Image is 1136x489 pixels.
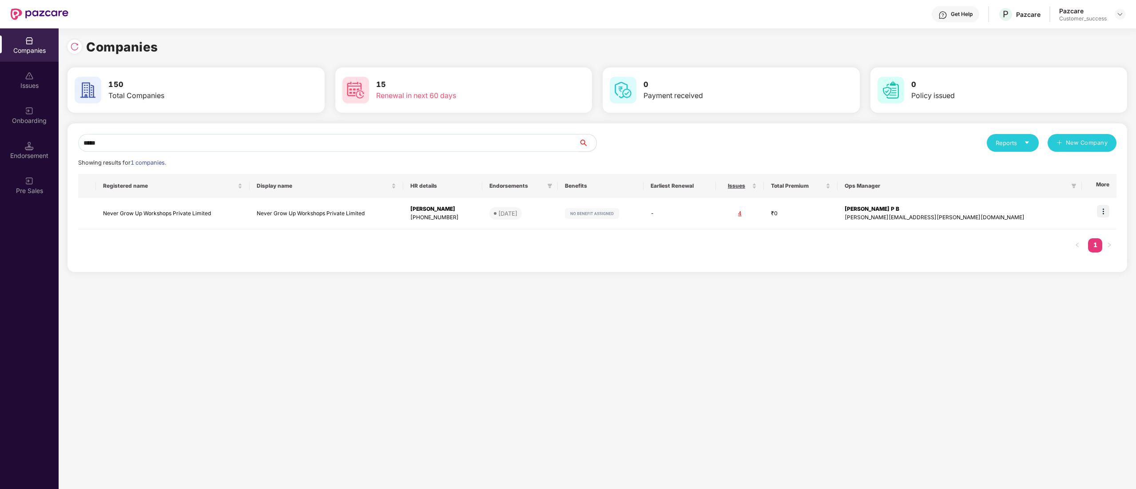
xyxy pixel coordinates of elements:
img: svg+xml;base64,PHN2ZyBpZD0iUmVsb2FkLTMyeDMyIiB4bWxucz0iaHR0cDovL3d3dy53My5vcmcvMjAwMC9zdmciIHdpZH... [70,42,79,51]
th: Earliest Renewal [643,174,715,198]
span: Display name [257,182,389,189]
div: [PERSON_NAME] P B [845,205,1075,213]
img: svg+xml;base64,PHN2ZyB4bWxucz0iaHR0cDovL3d3dy53My5vcmcvMjAwMC9zdmciIHdpZHRoPSI2MCIgaGVpZ2h0PSI2MC... [878,77,904,103]
div: Reports [996,138,1030,147]
span: Total Premium [771,182,824,189]
img: svg+xml;base64,PHN2ZyB4bWxucz0iaHR0cDovL3d3dy53My5vcmcvMjAwMC9zdmciIHdpZHRoPSI2MCIgaGVpZ2h0PSI2MC... [610,77,636,103]
div: [PHONE_NUMBER] [410,213,475,222]
span: filter [1069,181,1078,191]
img: svg+xml;base64,PHN2ZyB4bWxucz0iaHR0cDovL3d3dy53My5vcmcvMjAwMC9zdmciIHdpZHRoPSIxMjIiIGhlaWdodD0iMj... [565,208,619,219]
span: right [1107,242,1112,248]
span: search [578,139,596,146]
h3: 15 [376,79,536,91]
td: Never Grow Up Workshops Private Limited [96,198,250,229]
span: Showing results for [78,159,166,166]
div: Pazcare [1059,7,1107,15]
li: Next Page [1102,238,1116,252]
h3: 0 [911,79,1071,91]
td: - [643,198,715,229]
img: svg+xml;base64,PHN2ZyB3aWR0aD0iMTQuNSIgaGVpZ2h0PSIxNC41IiB2aWV3Qm94PSIwIDAgMTYgMTYiIGZpbGw9Im5vbm... [25,142,34,150]
img: icon [1097,205,1109,217]
th: Display name [250,174,403,198]
div: [PERSON_NAME][EMAIL_ADDRESS][PERSON_NAME][DOMAIN_NAME] [845,213,1075,222]
th: HR details [403,174,482,198]
th: Total Premium [764,174,838,198]
span: Issues [723,182,750,189]
span: Endorsements [489,182,544,189]
td: Never Grow Up Workshops Private Limited [250,198,403,229]
button: search [578,134,597,152]
img: svg+xml;base64,PHN2ZyBpZD0iQ29tcGFuaWVzIiB4bWxucz0iaHR0cDovL3d3dy53My5vcmcvMjAwMC9zdmciIHdpZHRoPS... [25,36,34,45]
button: left [1070,238,1084,252]
th: More [1082,174,1116,198]
img: svg+xml;base64,PHN2ZyB3aWR0aD0iMjAiIGhlaWdodD0iMjAiIHZpZXdCb3g9IjAgMCAyMCAyMCIgZmlsbD0ibm9uZSIgeG... [25,177,34,185]
span: New Company [1066,138,1108,147]
img: svg+xml;base64,PHN2ZyB4bWxucz0iaHR0cDovL3d3dy53My5vcmcvMjAwMC9zdmciIHdpZHRoPSI2MCIgaGVpZ2h0PSI2MC... [75,77,101,103]
span: filter [1071,183,1076,189]
span: left [1075,242,1080,248]
div: ₹0 [771,209,830,218]
span: 1 companies. [131,159,166,166]
th: Benefits [558,174,644,198]
div: [DATE] [498,209,517,218]
div: Pazcare [1016,10,1041,19]
button: plusNew Company [1048,134,1116,152]
h3: 150 [108,79,268,91]
li: 1 [1088,238,1102,252]
span: caret-down [1024,140,1030,146]
span: plus [1057,140,1062,147]
div: Customer_success [1059,15,1107,22]
div: [PERSON_NAME] [410,205,475,213]
span: Registered name [103,182,236,189]
span: filter [545,181,554,191]
div: Get Help [951,11,973,18]
div: Total Companies [108,90,268,101]
img: svg+xml;base64,PHN2ZyBpZD0iSGVscC0zMngzMiIgeG1sbnM9Imh0dHA6Ly93d3cudzMub3JnLzIwMDAvc3ZnIiB3aWR0aD... [938,11,947,20]
div: Policy issued [911,90,1071,101]
div: Payment received [643,90,803,101]
span: Ops Manager [845,182,1068,189]
li: Previous Page [1070,238,1084,252]
img: svg+xml;base64,PHN2ZyBpZD0iSXNzdWVzX2Rpc2FibGVkIiB4bWxucz0iaHR0cDovL3d3dy53My5vcmcvMjAwMC9zdmciIH... [25,71,34,80]
div: Renewal in next 60 days [376,90,536,101]
th: Issues [716,174,764,198]
div: 4 [723,209,757,218]
h3: 0 [643,79,803,91]
h1: Companies [86,37,158,57]
img: New Pazcare Logo [11,8,68,20]
img: svg+xml;base64,PHN2ZyB3aWR0aD0iMjAiIGhlaWdodD0iMjAiIHZpZXdCb3g9IjAgMCAyMCAyMCIgZmlsbD0ibm9uZSIgeG... [25,106,34,115]
a: 1 [1088,238,1102,252]
img: svg+xml;base64,PHN2ZyBpZD0iRHJvcGRvd24tMzJ4MzIiIHhtbG5zPSJodHRwOi8vd3d3LnczLm9yZy8yMDAwL3N2ZyIgd2... [1116,11,1124,18]
span: filter [547,183,552,189]
button: right [1102,238,1116,252]
th: Registered name [96,174,250,198]
span: P [1003,9,1009,20]
img: svg+xml;base64,PHN2ZyB4bWxucz0iaHR0cDovL3d3dy53My5vcmcvMjAwMC9zdmciIHdpZHRoPSI2MCIgaGVpZ2h0PSI2MC... [342,77,369,103]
